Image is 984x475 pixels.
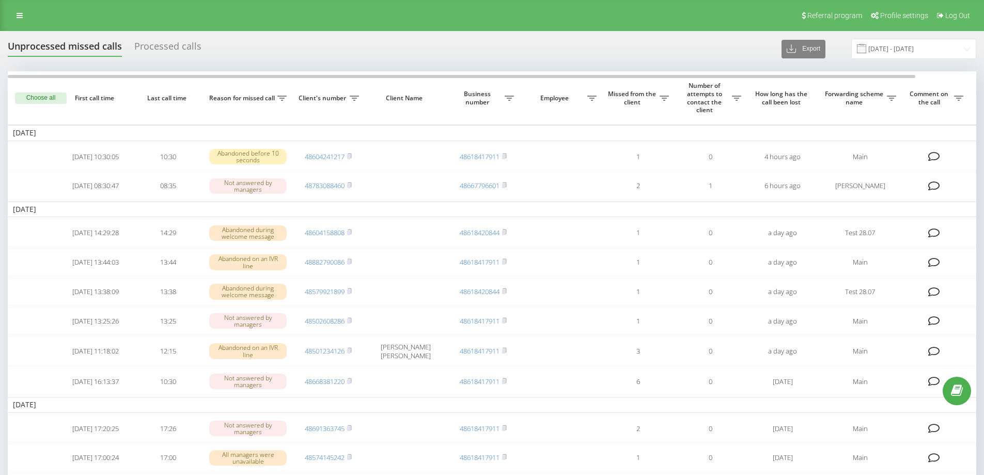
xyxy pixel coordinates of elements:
div: Not answered by managers [209,374,287,389]
td: 17:00 [132,444,204,471]
td: 1 [602,444,674,471]
td: 10:30 [132,143,204,171]
td: Main [819,444,901,471]
a: 48604241217 [305,152,345,161]
button: Export [782,40,825,58]
div: Abandoned before 10 seconds [209,149,287,164]
td: 1 [602,278,674,305]
td: 12:15 [132,336,204,365]
td: Main [819,143,901,171]
div: Not answered by managers [209,178,287,194]
td: 0 [674,368,746,395]
td: 2 [602,172,674,200]
td: 3 [602,336,674,365]
td: 13:38 [132,278,204,305]
div: Not answered by managers [209,313,287,329]
span: Log Out [945,11,970,20]
td: Main [819,336,901,365]
a: 48667796601 [460,181,499,190]
a: 48618417911 [460,377,499,386]
a: 48618417911 [460,346,499,356]
div: Abandoned during welcome message [209,284,287,299]
td: a day ago [746,278,819,305]
span: Profile settings [880,11,928,20]
div: Abandoned on an IVR line [209,254,287,270]
a: 48579921899 [305,287,345,296]
a: 48618420844 [460,228,499,237]
td: Test 28.07 [819,219,901,247]
td: 1 [602,143,674,171]
span: Forwarding scheme name [824,90,887,106]
td: Main [819,368,901,395]
td: 0 [674,336,746,365]
span: Business number [452,90,505,106]
td: Main [819,308,901,335]
td: 0 [674,444,746,471]
span: First call time [68,94,123,102]
td: 1 [602,249,674,276]
td: [DATE] 17:20:25 [59,415,132,442]
td: Main [819,415,901,442]
td: 0 [674,219,746,247]
td: [DATE] 11:18:02 [59,336,132,365]
td: [DATE] 08:30:47 [59,172,132,200]
td: 0 [674,415,746,442]
td: 17:26 [132,415,204,442]
td: 1 [602,308,674,335]
td: Test 28.07 [819,278,901,305]
td: [DATE] [746,415,819,442]
a: 48691363745 [305,424,345,433]
td: 1 [674,172,746,200]
a: 48574145242 [305,453,345,462]
td: 0 [674,143,746,171]
td: [DATE] 10:30:05 [59,143,132,171]
span: Last call time [140,94,196,102]
a: 48668381220 [305,377,345,386]
span: Employee [524,94,587,102]
div: Abandoned during welcome message [209,225,287,241]
a: 48618417911 [460,257,499,267]
a: 48618420844 [460,287,499,296]
a: 48604158808 [305,228,345,237]
td: 13:44 [132,249,204,276]
div: Unprocessed missed calls [8,41,122,57]
span: Number of attempts to contact the client [679,82,732,114]
td: [DATE] 13:25:26 [59,308,132,335]
div: Processed calls [134,41,201,57]
td: [DATE] 13:44:03 [59,249,132,276]
td: [DATE] [746,444,819,471]
td: 6 [602,368,674,395]
a: 48882790086 [305,257,345,267]
td: 6 hours ago [746,172,819,200]
a: 48618417911 [460,424,499,433]
td: a day ago [746,219,819,247]
td: a day ago [746,336,819,365]
span: Missed from the client [607,90,660,106]
td: [DATE] [746,368,819,395]
div: Abandoned on an IVR line [209,343,287,359]
td: 0 [674,308,746,335]
span: Client's number [297,94,350,102]
a: 48618417911 [460,316,499,326]
td: a day ago [746,308,819,335]
td: 08:35 [132,172,204,200]
span: Reason for missed call [209,94,277,102]
a: 48618417911 [460,152,499,161]
td: a day ago [746,249,819,276]
td: [PERSON_NAME] [819,172,901,200]
a: 48618417911 [460,453,499,462]
td: 0 [674,249,746,276]
td: [PERSON_NAME] [PERSON_NAME] [364,336,447,365]
div: All managers were unavailable [209,450,287,466]
td: 14:29 [132,219,204,247]
td: 2 [602,415,674,442]
td: 13:25 [132,308,204,335]
td: 10:30 [132,368,204,395]
a: 48783088460 [305,181,345,190]
td: [DATE] 13:38:09 [59,278,132,305]
td: 1 [602,219,674,247]
td: [DATE] 14:29:28 [59,219,132,247]
span: Comment on the call [907,90,954,106]
a: 48501234126 [305,346,345,356]
a: 48502608286 [305,316,345,326]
